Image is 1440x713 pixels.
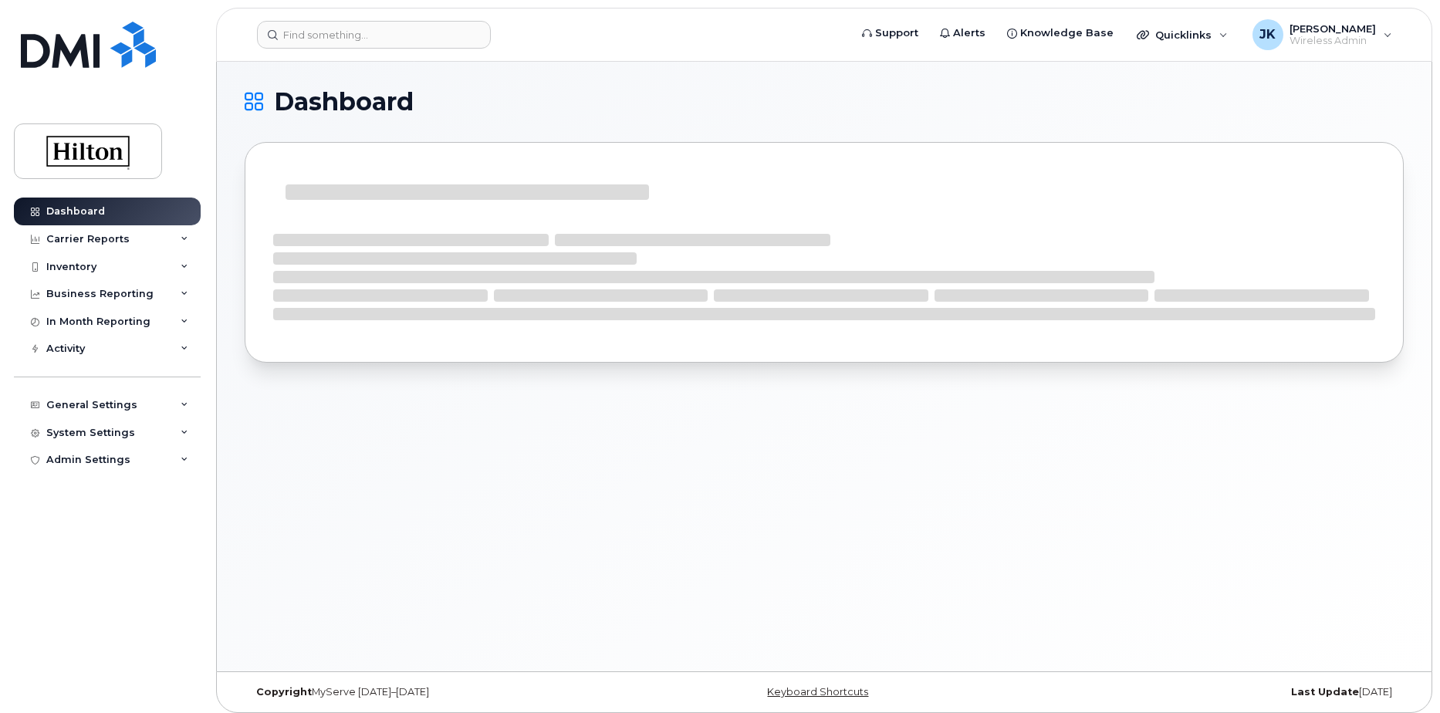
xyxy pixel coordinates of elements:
a: Keyboard Shortcuts [767,686,868,698]
div: MyServe [DATE]–[DATE] [245,686,631,698]
strong: Last Update [1291,686,1359,698]
div: [DATE] [1017,686,1404,698]
strong: Copyright [256,686,312,698]
span: Dashboard [274,90,414,113]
